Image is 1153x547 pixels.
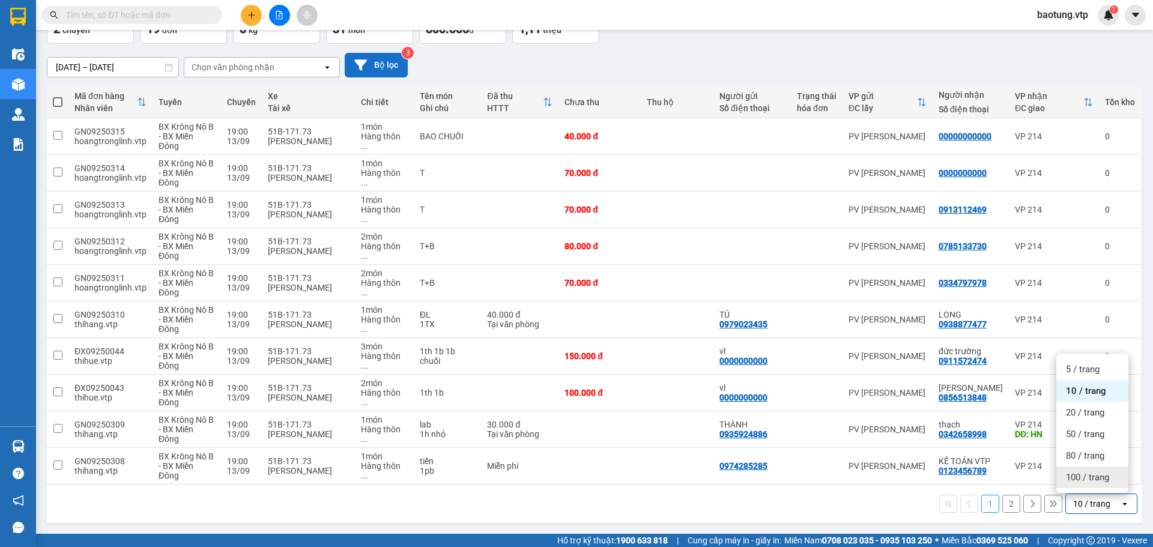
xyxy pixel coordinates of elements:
div: hoangtronglinh.vtp [74,136,147,146]
div: ĐL [420,310,475,319]
div: GN09250315 [74,127,147,136]
span: BX Krông Nô B - BX Miền Đông [159,122,214,151]
div: vl [719,346,785,356]
span: ... [361,471,368,480]
div: T+B [420,278,475,288]
div: PV [PERSON_NAME] [849,315,927,324]
div: tiền [420,456,475,466]
div: 1th 1b 1b chuối [420,346,475,366]
div: 51B-171.73 [268,163,349,173]
div: [PERSON_NAME] [268,393,349,402]
div: THÀNH [719,420,785,429]
div: GN09250313 [74,200,147,210]
div: PV [PERSON_NAME] [849,351,927,361]
div: [PERSON_NAME] [268,246,349,256]
div: KẾ TOÁN VTP [939,456,1003,466]
div: GN09250310 [74,310,147,319]
div: 0856513848 [939,393,987,402]
div: 3 món [361,342,408,351]
div: 0 [1105,241,1135,251]
button: file-add [269,5,290,26]
div: 13/09 [227,319,256,329]
div: 1 món [361,305,408,315]
div: 10 / trang [1073,498,1110,510]
div: 1h nhỏ [420,429,475,439]
svg: open [1120,499,1130,509]
div: Hàng thông thường [361,205,408,224]
div: 19:00 [227,346,256,356]
div: T+B [420,241,475,251]
div: 0 [1105,205,1135,214]
strong: 0369 525 060 [976,536,1028,545]
div: GN09250312 [74,237,147,246]
span: BX Krông Nô B - BX Miền Đông [159,378,214,407]
div: Ghi chú [420,103,475,113]
div: ĐC giao [1015,103,1083,113]
div: T [420,168,475,178]
span: baotung.vtp [1027,7,1098,22]
div: Hàng thông thường [361,388,408,407]
div: VP 214 [1015,205,1093,214]
span: 1,11 [519,22,541,36]
div: 1 món [361,159,408,168]
span: 19 [147,22,160,36]
div: 0000000000 [939,168,987,178]
div: 19:00 [227,200,256,210]
div: ĐX09250044 [74,346,147,356]
div: Tại văn phòng [487,429,552,439]
span: BX Krông Nô B - BX Miền Đông [159,415,214,444]
img: logo-vxr [10,8,26,26]
div: 150.000 đ [564,351,635,361]
th: Toggle SortBy [1009,86,1099,118]
div: Hàng thông thường [361,131,408,151]
span: 800.000 [426,22,469,36]
sup: 3 [402,47,414,59]
div: 70.000 đ [564,278,635,288]
div: VP 214 [1015,168,1093,178]
div: 1 món [361,122,408,131]
div: GN09250308 [74,456,147,466]
div: Trạng thái [797,91,837,101]
div: 0913112469 [939,205,987,214]
div: lý văn bảo [939,383,1003,393]
div: Hàng thông thường [361,241,408,261]
button: aim [297,5,318,26]
div: 0938877477 [939,319,987,329]
div: 51B-171.73 [268,420,349,429]
div: Hàng thông thường [361,351,408,370]
span: ... [361,397,368,407]
div: 0 [1105,278,1135,288]
div: Miễn phí [487,461,552,471]
div: VP 214 [1015,241,1093,251]
div: PV [PERSON_NAME] [849,241,927,251]
span: question-circle [13,468,24,479]
span: 10 / trang [1066,385,1106,397]
div: Hàng thông thường [361,315,408,334]
div: 0342658998 [939,429,987,439]
div: VP 214 [1015,315,1093,324]
span: chuyến [62,25,90,35]
span: ⚪️ [935,538,939,543]
div: vl [719,383,785,393]
div: Tài xế [268,103,349,113]
div: 40.000 đ [487,310,552,319]
div: lab [420,420,475,429]
div: 13/09 [227,173,256,183]
div: PV [PERSON_NAME] [849,131,927,141]
div: [PERSON_NAME] [268,319,349,329]
div: hóa đơn [797,103,837,113]
sup: 1 [1110,5,1118,14]
div: 13/09 [227,136,256,146]
div: hoangtronglinh.vtp [74,210,147,219]
div: Nhân viên [74,103,137,113]
div: 19:00 [227,310,256,319]
div: 0979023435 [719,319,767,329]
div: [PERSON_NAME] [268,356,349,366]
div: [PERSON_NAME] [268,136,349,146]
div: 1pb [420,466,475,476]
button: Bộ lọc [345,53,408,77]
button: caret-down [1125,5,1146,26]
input: Select a date range. [47,58,178,77]
span: BX Krông Nô B - BX Miền Đông [159,232,214,261]
span: ... [361,361,368,370]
